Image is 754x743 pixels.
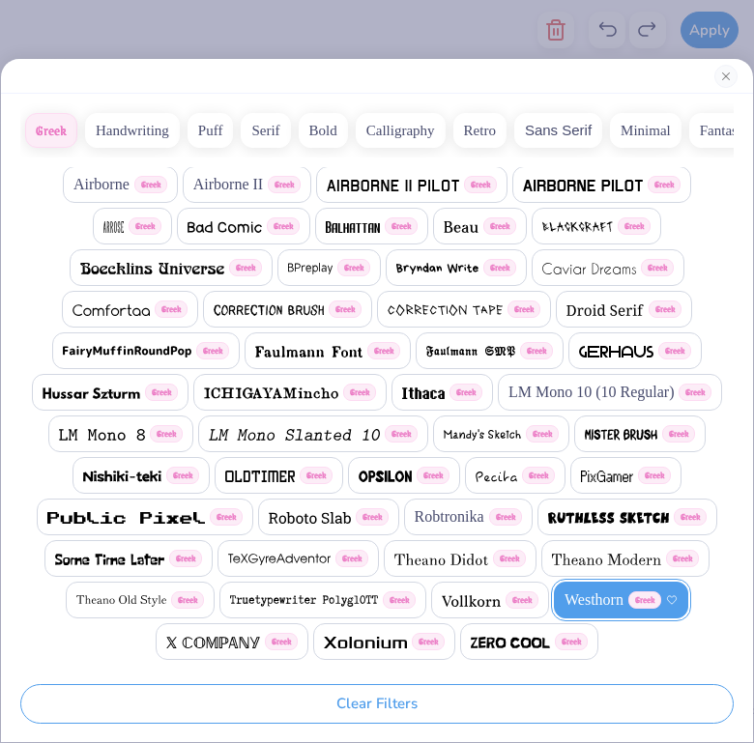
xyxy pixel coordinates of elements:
[268,176,301,193] span: Greek
[388,304,502,316] img: Correction Tape
[444,429,521,441] img: Mandy's Sketch
[417,467,449,484] span: Greek
[343,384,376,401] span: Greek
[471,637,550,648] img: Zero Cool
[383,591,416,609] span: Greek
[442,595,501,607] img: Vollkorn
[241,113,290,148] button: Serif
[288,263,333,274] img: BPreplay
[145,384,178,401] span: Greek
[214,304,325,316] img: Correction Brush
[493,550,526,567] span: Greek
[150,425,183,443] span: Greek
[628,591,661,609] span: Greek
[196,342,229,359] span: Greek
[329,300,362,318] span: Greek
[204,387,338,399] img: ICHIGAYAMincho
[555,633,588,650] span: Greek
[585,429,657,441] img: Mister Brush
[188,113,234,148] button: Puff
[47,512,205,524] img: Public Pixel
[385,217,418,235] span: Greek
[638,467,671,484] span: Greek
[449,384,482,401] span: Greek
[55,554,164,565] img: Some Time Later
[618,217,651,235] span: Greek
[171,591,204,609] span: Greek
[59,429,144,441] img: LM Mono 8 (8 Regular)
[229,259,262,276] span: Greek
[255,346,362,357] img: Faulmann Font
[566,304,644,316] img: Droid Serif
[169,550,202,567] span: Greek
[265,633,298,650] span: Greek
[359,471,412,482] img: Opsilon
[103,221,124,233] img: Arrose
[453,113,507,148] button: Retro
[25,113,77,148] button: Greek
[662,425,695,443] span: Greek
[85,113,180,148] button: Handwriting
[579,346,652,357] img: Gerhaus
[394,554,488,565] img: Theano Didot
[523,180,643,191] img: Airborne Pilot
[367,342,400,359] span: Greek
[526,425,559,443] span: Greek
[385,425,418,443] span: Greek
[520,342,553,359] span: Greek
[335,550,368,567] span: Greek
[326,221,380,233] img: Balhattan
[522,467,555,484] span: Greek
[508,381,675,404] span: LM Mono 10 (10 Regular)
[269,512,350,524] img: Roboto Slab
[396,263,478,274] img: Bryndan Write
[542,221,613,233] img: Blackcraft
[542,263,637,274] img: Caviar Dreams
[327,180,459,191] img: Airborne II Pilot
[63,346,191,357] img: FairyMuffinRoundPop
[72,304,149,316] img: Comfortaa
[193,173,263,196] span: Airborne II
[267,217,300,235] span: Greek
[209,429,380,441] img: LM Mono Slanted 10
[476,471,517,482] img: Pecita
[188,221,262,233] img: Bad Comic
[649,300,681,318] span: Greek
[43,387,141,399] img: Hussar Szturm
[83,471,161,482] img: Nishiki-teki
[337,259,370,276] span: Greek
[225,471,295,482] img: Oldtimer
[552,554,661,565] img: Theano Modern
[565,588,623,612] span: Westhorn
[641,259,674,276] span: Greek
[412,633,445,650] span: Greek
[507,300,540,318] span: Greek
[464,176,497,193] span: Greek
[610,113,681,148] button: Minimal
[228,554,331,565] img: TeXGyreAdventor
[73,173,130,196] span: Airborne
[230,595,378,607] img: Truetypewriter PolyglOTT
[299,113,348,148] button: Bold
[581,471,633,482] img: PixGamer
[514,113,602,148] button: Sans Serif
[80,263,224,274] img: Boecklins Universe
[658,342,691,359] span: Greek
[674,508,707,526] span: Greek
[166,637,260,648] img: X Company
[300,467,333,484] span: Greek
[210,508,243,526] span: Greek
[166,467,199,484] span: Greek
[714,65,738,88] button: Close
[129,217,161,235] span: Greek
[483,217,516,235] span: Greek
[356,113,446,148] button: Calligraphy
[679,384,711,401] span: Greek
[20,684,734,724] button: Clear Filters
[648,176,681,193] span: Greek
[426,346,516,357] img: Faulmann SMP
[548,512,669,524] img: Ruthless Sketch
[415,505,484,529] span: Robtronika
[402,387,445,399] img: Ithaca
[444,221,478,233] img: Beau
